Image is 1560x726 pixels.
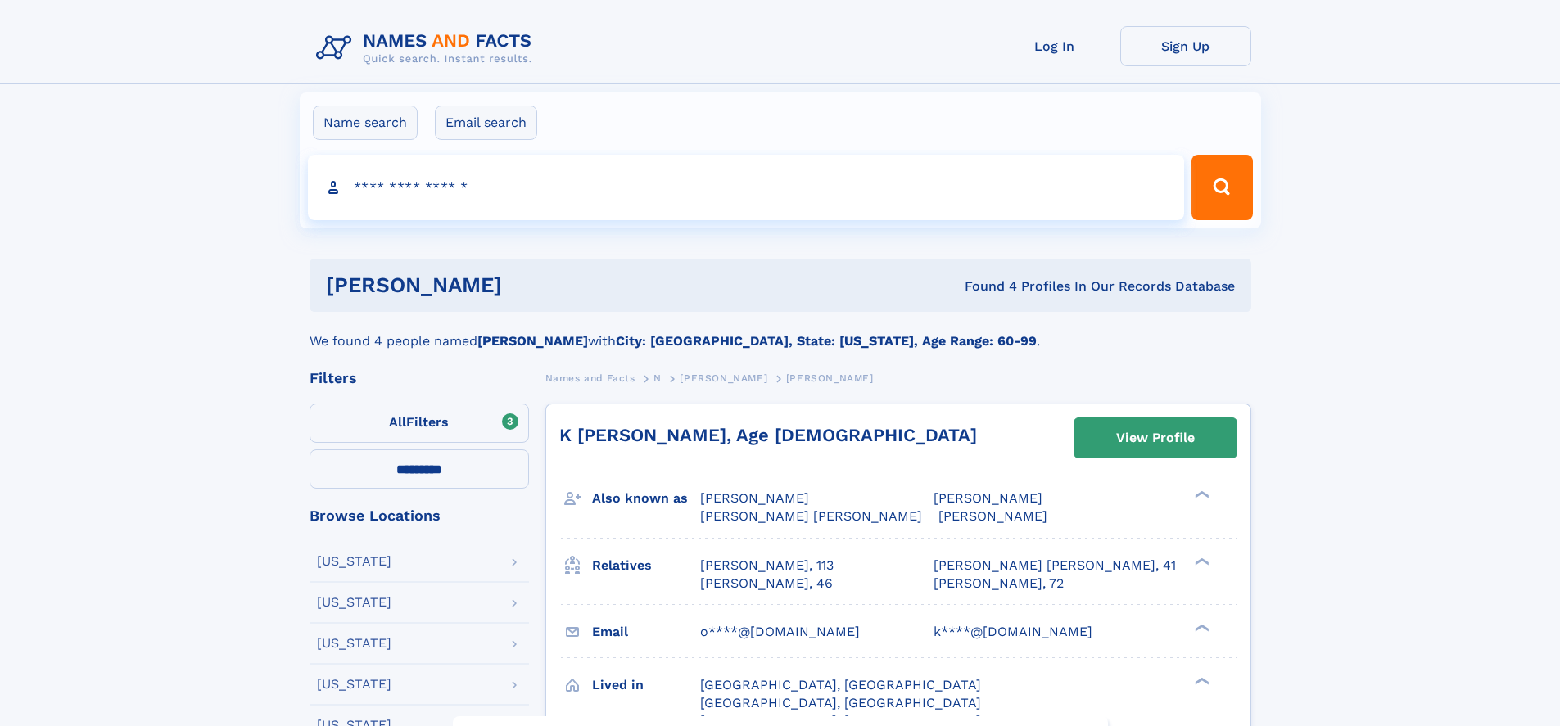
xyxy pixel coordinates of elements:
[934,490,1042,506] span: [PERSON_NAME]
[310,404,529,443] label: Filters
[435,106,537,140] label: Email search
[592,485,700,512] h3: Also known as
[616,333,1037,349] b: City: [GEOGRAPHIC_DATA], State: [US_STATE], Age Range: 60-99
[1120,26,1251,66] a: Sign Up
[317,555,391,568] div: [US_STATE]
[680,372,767,384] span: [PERSON_NAME]
[592,671,700,699] h3: Lived in
[700,695,981,710] span: [GEOGRAPHIC_DATA], [GEOGRAPHIC_DATA]
[592,618,700,646] h3: Email
[700,677,981,692] span: [GEOGRAPHIC_DATA], [GEOGRAPHIC_DATA]
[938,508,1047,524] span: [PERSON_NAME]
[1116,419,1195,457] div: View Profile
[1074,418,1237,458] a: View Profile
[389,414,406,430] span: All
[1191,556,1210,566] div: ❯
[559,425,977,445] a: K [PERSON_NAME], Age [DEMOGRAPHIC_DATA]
[477,333,588,349] b: [PERSON_NAME]
[700,490,809,506] span: [PERSON_NAME]
[934,575,1064,593] a: [PERSON_NAME], 72
[317,596,391,609] div: [US_STATE]
[592,552,700,579] h3: Relatives
[310,508,529,523] div: Browse Locations
[545,368,635,388] a: Names and Facts
[317,678,391,691] div: [US_STATE]
[317,637,391,650] div: [US_STATE]
[700,575,833,593] a: [PERSON_NAME], 46
[680,368,767,388] a: [PERSON_NAME]
[308,155,1185,220] input: search input
[1191,489,1210,500] div: ❯
[786,372,874,384] span: [PERSON_NAME]
[310,312,1251,351] div: We found 4 people named with .
[313,106,418,140] label: Name search
[1191,622,1210,633] div: ❯
[310,26,545,70] img: Logo Names and Facts
[700,557,834,575] a: [PERSON_NAME], 113
[733,277,1235,295] div: Found 4 Profiles In Our Records Database
[934,557,1176,575] a: [PERSON_NAME] [PERSON_NAME], 41
[989,26,1120,66] a: Log In
[1191,675,1210,686] div: ❯
[326,275,734,295] h1: [PERSON_NAME]
[1191,155,1252,220] button: Search Button
[653,372,662,384] span: N
[700,508,922,524] span: [PERSON_NAME] [PERSON_NAME]
[310,371,529,386] div: Filters
[653,368,662,388] a: N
